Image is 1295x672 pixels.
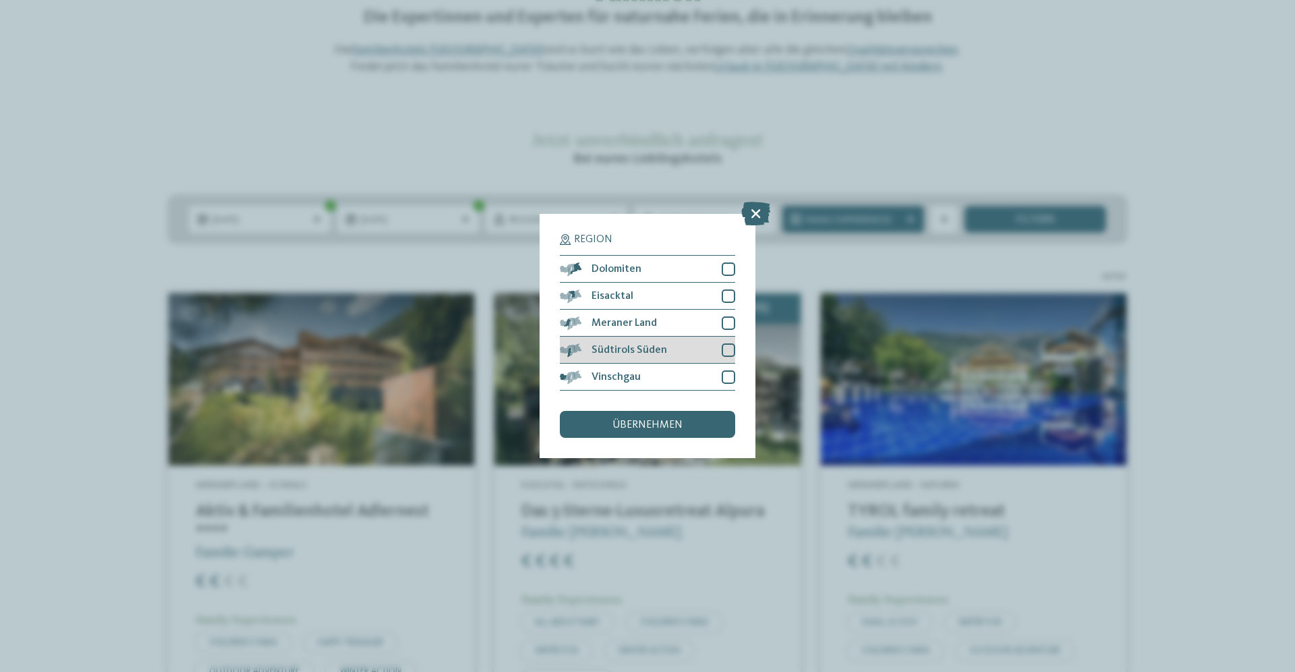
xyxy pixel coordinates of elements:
span: Meraner Land [592,318,657,329]
span: Region [574,234,612,245]
span: Südtirols Süden [592,345,667,356]
span: Dolomiten [592,264,641,275]
span: Eisacktal [592,291,633,302]
span: übernehmen [612,420,683,430]
span: Vinschgau [592,372,641,383]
